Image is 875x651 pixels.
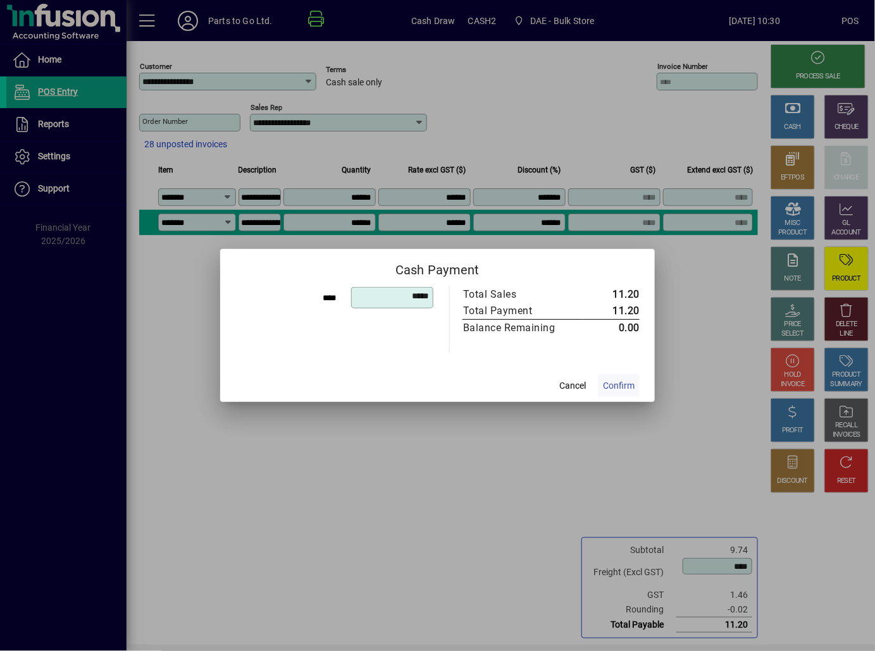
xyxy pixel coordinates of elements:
[582,286,640,303] td: 11.20
[552,374,593,397] button: Cancel
[220,249,655,286] h2: Cash Payment
[582,303,640,320] td: 11.20
[559,379,586,392] span: Cancel
[603,379,635,392] span: Confirm
[598,374,640,397] button: Confirm
[462,303,582,320] td: Total Payment
[463,320,569,336] div: Balance Remaining
[582,320,640,337] td: 0.00
[462,286,582,303] td: Total Sales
